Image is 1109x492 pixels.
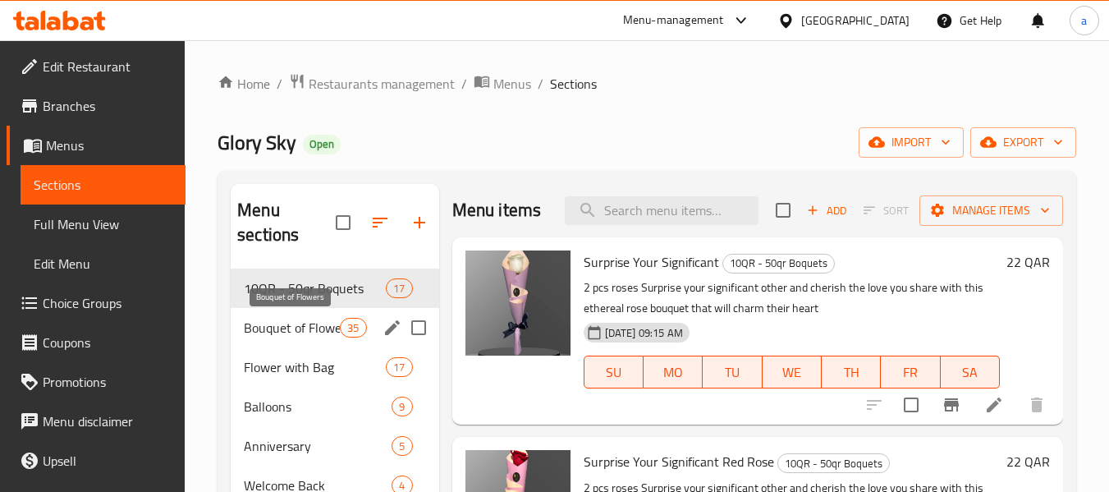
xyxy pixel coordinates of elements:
a: Restaurants management [289,73,455,94]
button: Add [800,198,853,223]
span: Anniversary [244,436,392,456]
span: 17 [387,281,411,297]
span: TU [709,361,755,384]
span: Surprise Your Significant [584,250,719,274]
li: / [277,74,282,94]
div: items [340,318,366,338]
span: TH [828,361,874,384]
button: SA [941,356,1000,389]
span: Promotions [43,372,172,392]
a: Home [218,74,270,94]
button: Manage items [919,195,1063,226]
div: items [392,397,412,416]
span: Select to update [894,388,928,422]
a: Edit menu item [984,395,1004,415]
span: Edit Restaurant [43,57,172,76]
button: WE [763,356,822,389]
button: delete [1017,385,1056,425]
a: Menus [474,73,531,94]
div: 10QR - 50qr Boquets [722,254,835,274]
span: Select section [766,193,800,228]
h6: 22 QAR [1006,450,1050,473]
span: FR [887,361,933,384]
a: Choice Groups [7,283,186,323]
span: Add [804,201,849,220]
div: Balloons9 [231,387,438,426]
input: search [565,196,758,225]
span: Select section first [853,198,919,223]
a: Menus [7,126,186,165]
a: Edit Restaurant [7,47,186,86]
a: Menu disclaimer [7,402,186,441]
div: Anniversary5 [231,426,438,466]
span: Sections [34,175,172,195]
span: 10QR - 50qr Boquets [723,254,834,273]
div: Bouquet of Flowers35edit [231,308,438,347]
span: import [872,132,951,153]
p: 2 pcs roses Surprise your significant other and cherish the love you share with this ethereal ros... [584,278,1000,319]
span: Sections [550,74,597,94]
a: Promotions [7,362,186,402]
button: SU [584,356,644,389]
a: Full Menu View [21,205,186,244]
span: WE [769,361,815,384]
button: import [859,127,964,158]
span: 9 [392,399,411,415]
div: 10QR - 50qr Boquets [777,453,890,473]
button: export [970,127,1076,158]
nav: breadcrumb [218,73,1076,94]
a: Upsell [7,441,186,481]
div: items [386,278,412,298]
div: items [392,436,412,456]
a: Branches [7,86,186,126]
h6: 22 QAR [1006,251,1050,274]
div: [GEOGRAPHIC_DATA] [801,11,910,30]
span: Balloons [244,397,392,416]
span: [DATE] 09:15 AM [598,325,690,341]
div: Menu-management [623,11,724,30]
button: Add section [400,203,439,242]
span: Choice Groups [43,293,172,313]
span: 10QR - 50qr Boquets [244,278,386,298]
button: edit [380,315,405,340]
span: Menu disclaimer [43,412,172,431]
span: export [983,132,1063,153]
span: Flower with Bag [244,357,386,377]
div: Open [303,135,341,154]
span: Manage items [933,200,1050,221]
span: 17 [387,360,411,375]
span: SU [591,361,637,384]
span: Menus [46,136,172,155]
div: 10QR - 50qr Boquets17 [231,269,438,308]
span: SA [947,361,993,384]
span: Coupons [43,333,172,352]
span: Surprise Your Significant Red Rose [584,449,774,474]
span: Menus [493,74,531,94]
li: / [461,74,467,94]
a: Edit Menu [21,244,186,283]
span: Edit Menu [34,254,172,274]
a: Coupons [7,323,186,362]
span: Select all sections [326,205,360,240]
span: Branches [43,96,172,116]
span: a [1081,11,1087,30]
h2: Menu sections [237,198,335,247]
button: TU [703,356,762,389]
span: Restaurants management [309,74,455,94]
span: Bouquet of Flowers [244,318,340,338]
li: / [538,74,543,94]
span: Glory Sky [218,124,296,161]
button: TH [822,356,881,389]
span: Upsell [43,451,172,471]
span: 10QR - 50qr Boquets [778,454,889,473]
button: FR [881,356,940,389]
span: MO [650,361,696,384]
span: 5 [392,439,411,454]
a: Sections [21,165,186,205]
div: Flower with Bag17 [231,347,438,387]
h2: Menu items [452,198,542,223]
span: 35 [341,320,365,336]
span: Open [303,137,341,151]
